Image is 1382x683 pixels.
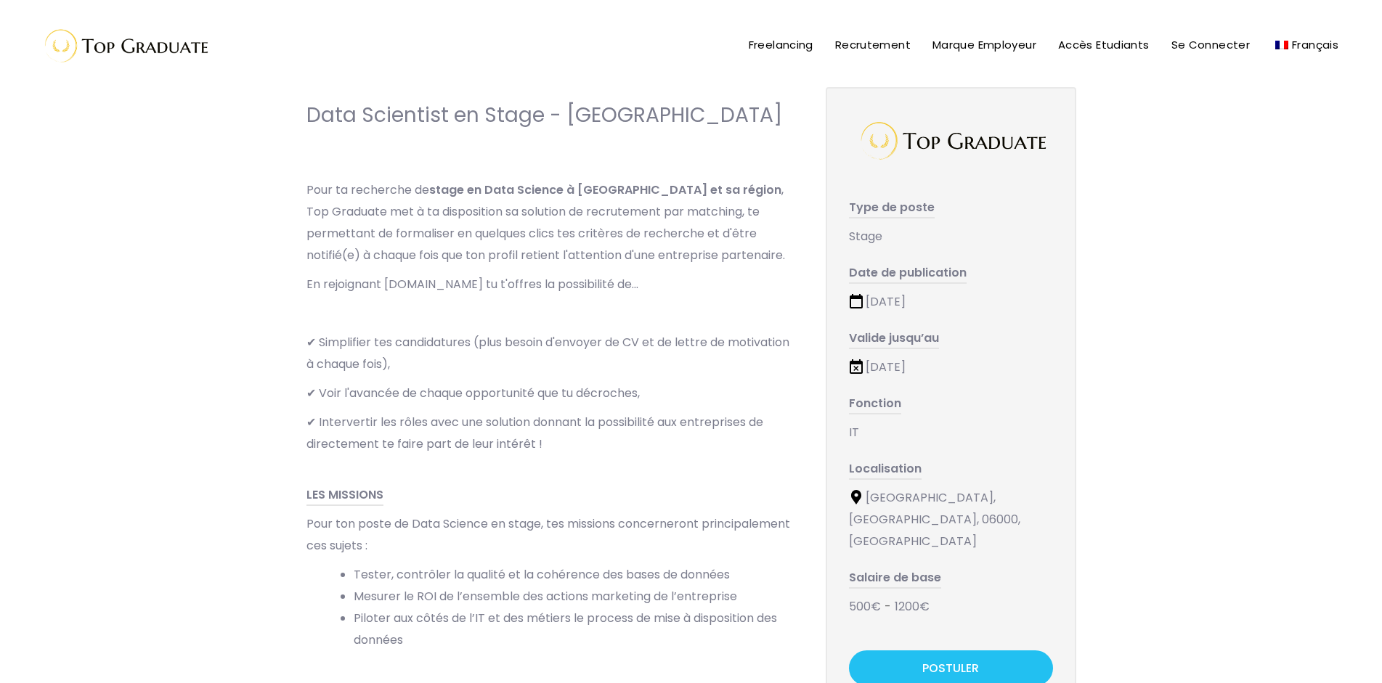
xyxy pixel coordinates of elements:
[849,422,1053,443] div: IT
[306,412,797,455] p: ✔ Intervertir les rôles avec une solution donnant la possibilité aux entreprises de directement t...
[306,179,797,266] p: Pour ta recherche de , Top Graduate met à ta disposition sa solution de recrutement par matching,...
[932,37,1036,52] span: Marque Employeur
[849,291,1053,313] div: [DATE]
[849,487,1053,552] div: [GEOGRAPHIC_DATA], [GEOGRAPHIC_DATA], 06000, [GEOGRAPHIC_DATA]
[306,102,797,128] div: Data Scientist en Stage - [GEOGRAPHIC_DATA]
[1275,41,1288,49] img: Français
[849,395,901,414] span: Fonction
[885,598,891,615] span: -
[749,37,813,52] span: Freelancing
[354,608,797,651] li: Piloter aux côtés de l’IT et des métiers le process de mise à disposition des données
[835,37,911,52] span: Recrutement
[354,564,797,586] li: Tester, contrôler la qualité et la cohérence des bases de données
[849,596,1053,618] div: 500€ 1200€
[354,586,797,608] li: Mesurer le ROI de l’ensemble des actions marketing de l’entreprise
[33,22,214,69] img: Top Graduate
[849,199,935,218] span: Type de poste
[853,114,1049,168] img: Top Graduate
[306,332,797,375] p: ✔ Simplifier tes candidatures (plus besoin d'envoyer de CV et de lettre de motivation à chaque fo...
[306,486,383,506] span: LES MISSIONS
[429,181,781,198] strong: stage en Data Science à [GEOGRAPHIC_DATA] et sa région
[1058,37,1150,52] span: Accès Etudiants
[1292,37,1338,52] span: Français
[849,569,941,589] span: Salaire de base
[849,226,1053,248] div: Stage
[306,513,797,557] p: Pour ton poste de Data Science en stage, tes missions concerneront principalement ces sujets :
[849,264,967,284] span: Date de publication
[849,356,1053,378] div: [DATE]
[306,274,797,295] p: En rejoignant [DOMAIN_NAME] tu t'offres la possibilité de...
[1171,37,1251,52] span: Se Connecter
[849,460,922,480] span: Localisation
[306,383,797,404] p: ✔ Voir l'avancée de chaque opportunité que tu décroches,
[849,330,939,349] span: Valide jusqu’au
